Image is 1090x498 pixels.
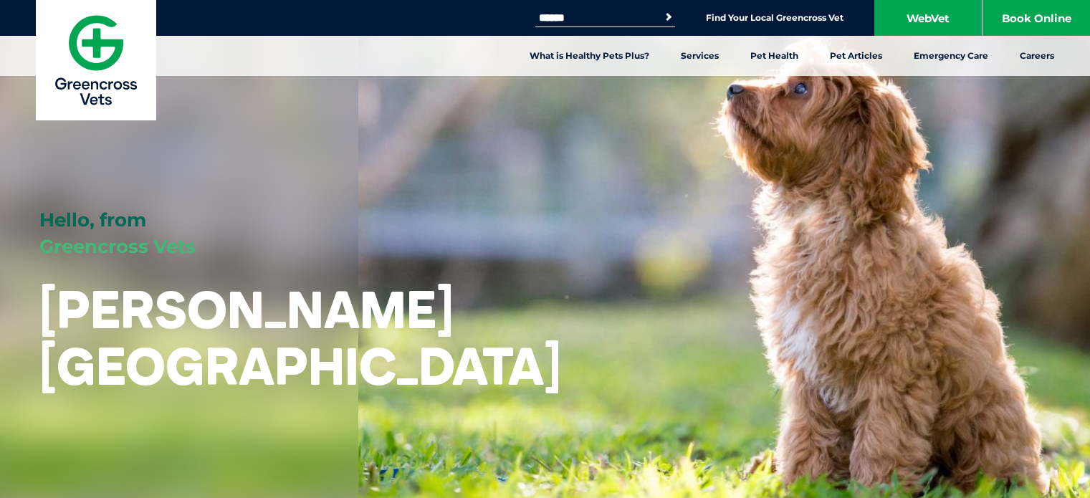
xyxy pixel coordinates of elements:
[706,12,843,24] a: Find Your Local Greencross Vet
[39,235,196,258] span: Greencross Vets
[735,36,814,76] a: Pet Health
[661,10,676,24] button: Search
[1004,36,1070,76] a: Careers
[39,209,146,231] span: Hello, from
[39,281,561,394] h1: [PERSON_NAME][GEOGRAPHIC_DATA]
[514,36,665,76] a: What is Healthy Pets Plus?
[898,36,1004,76] a: Emergency Care
[665,36,735,76] a: Services
[814,36,898,76] a: Pet Articles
